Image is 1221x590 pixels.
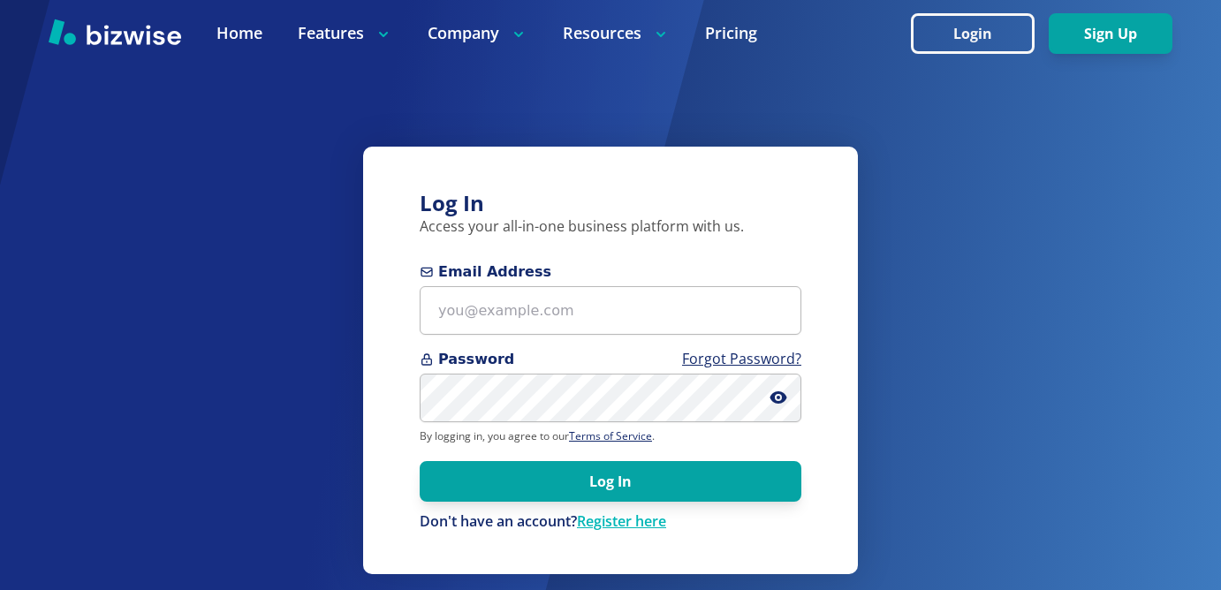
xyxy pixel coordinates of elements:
[569,428,652,443] a: Terms of Service
[428,22,527,44] p: Company
[420,189,801,218] h3: Log In
[420,261,801,283] span: Email Address
[911,26,1049,42] a: Login
[1049,13,1172,54] button: Sign Up
[216,22,262,44] a: Home
[298,22,392,44] p: Features
[420,349,801,370] span: Password
[1049,26,1172,42] a: Sign Up
[563,22,670,44] p: Resources
[420,286,801,335] input: you@example.com
[682,349,801,368] a: Forgot Password?
[49,19,181,45] img: Bizwise Logo
[420,512,801,532] p: Don't have an account?
[420,217,801,237] p: Access your all-in-one business platform with us.
[420,461,801,502] button: Log In
[420,429,801,443] p: By logging in, you agree to our .
[705,22,757,44] a: Pricing
[911,13,1035,54] button: Login
[577,511,666,531] a: Register here
[420,512,801,532] div: Don't have an account?Register here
